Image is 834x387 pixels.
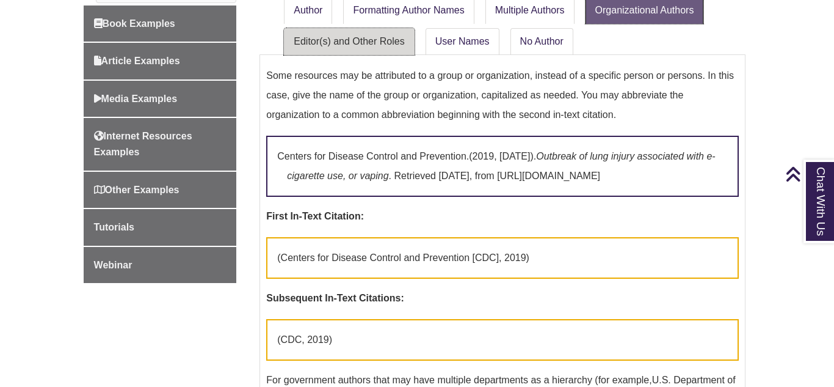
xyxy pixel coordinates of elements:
[510,28,573,55] a: No Author
[284,28,414,55] a: Editor(s) and Other Roles
[84,81,237,117] a: Media Examples
[266,293,404,303] strong: Subsequent In-Text Citations:
[84,172,237,208] a: Other Examples
[266,211,364,221] strong: First In-Text Citation:
[84,209,237,246] a: Tutorials
[277,151,469,161] span: Centers for Disease Control and Prevention.
[287,151,715,181] em: Outbreak of lung injury associated with e-cigarette use, or vaping
[94,185,179,195] span: Other Examples
[84,247,237,284] a: Webinar
[94,260,132,270] span: Webinar
[266,319,739,361] p: (CDC, 2019)
[426,28,499,55] a: User Names
[84,118,237,170] a: Internet Resources Examples
[84,6,237,42] a: Book Examples
[84,43,237,79] a: Article Examples
[94,222,134,232] span: Tutorials
[94,94,178,104] span: Media Examples
[94,56,180,66] span: Article Examples
[94,131,192,157] span: Internet Resources Examples
[94,18,175,29] span: Book Examples
[785,166,831,182] a: Back to Top
[266,237,739,279] p: (Centers for Disease Control and Prevention [CDC], 2019)
[266,136,739,197] p: (2019, [DATE]). . Retrieved [DATE], from [URL][DOMAIN_NAME]
[266,61,739,130] p: Some resources may be attributed to a group or organization, instead of a specific person or pers...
